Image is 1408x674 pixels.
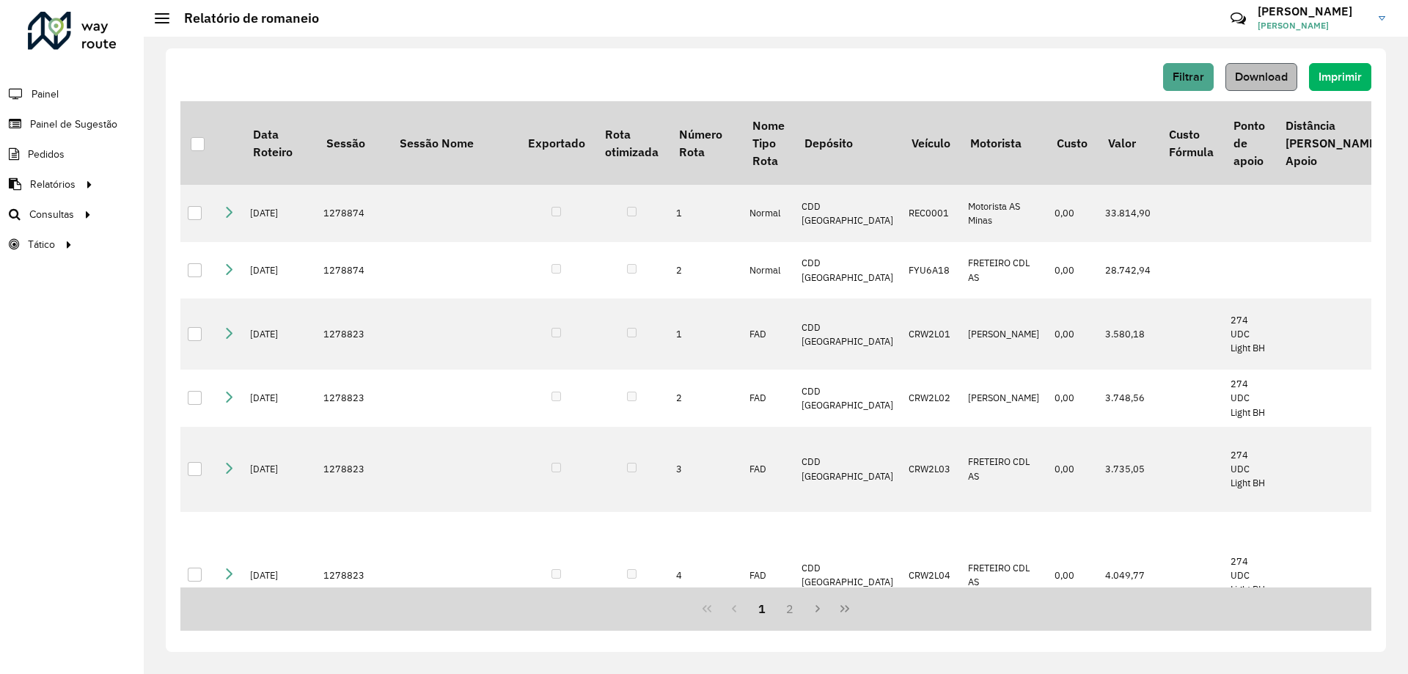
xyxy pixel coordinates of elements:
th: Sessão [316,101,389,185]
th: Custo [1047,101,1098,185]
td: 1 [669,298,742,370]
td: 28.742,94 [1098,242,1159,299]
td: CDD [GEOGRAPHIC_DATA] [794,512,901,640]
td: 1278823 [316,427,389,512]
td: CRW2L04 [901,512,960,640]
span: Painel de Sugestão [30,117,117,132]
td: [DATE] [243,242,316,299]
td: FRETEIRO CDL AS [961,427,1047,512]
td: Normal [742,242,794,299]
td: 4.049,77 [1098,512,1159,640]
td: 0,00 [1047,512,1098,640]
td: [PERSON_NAME] [961,370,1047,427]
th: Motorista [961,101,1047,185]
td: 274 UDC Light BH [1223,298,1275,370]
td: Normal [742,185,794,242]
td: Motorista AS Minas [961,185,1047,242]
td: 0,00 [1047,185,1098,242]
td: FAD [742,427,794,512]
td: 0,00 [1047,298,1098,370]
button: Last Page [831,595,859,623]
td: CDD [GEOGRAPHIC_DATA] [794,427,901,512]
td: FAD [742,370,794,427]
td: 4 [669,512,742,640]
td: FYU6A18 [901,242,960,299]
th: Ponto de apoio [1223,101,1275,185]
th: Valor [1098,101,1159,185]
th: Rota otimizada [595,101,668,185]
td: 0,00 [1047,370,1098,427]
td: 3 [669,427,742,512]
span: Tático [28,237,55,252]
td: [DATE] [243,512,316,640]
td: 1278823 [316,512,389,640]
td: 0,00 [1047,427,1098,512]
td: 274 UDC Light BH [1223,512,1275,640]
span: Filtrar [1173,70,1204,83]
td: FRETEIRO CDL AS [961,242,1047,299]
th: Veículo [901,101,960,185]
td: 3.580,18 [1098,298,1159,370]
h3: [PERSON_NAME] [1258,4,1368,18]
td: 33.814,90 [1098,185,1159,242]
td: 0,00 [1047,242,1098,299]
td: 1278874 [316,185,389,242]
span: Painel [32,87,59,102]
td: 2 [669,370,742,427]
td: 274 UDC Light BH [1223,427,1275,512]
td: [PERSON_NAME] [961,298,1047,370]
td: CDD [GEOGRAPHIC_DATA] [794,370,901,427]
td: 2 [669,242,742,299]
th: Sessão Nome [389,101,518,185]
td: 274 UDC Light BH [1223,370,1275,427]
th: Nome Tipo Rota [742,101,794,185]
td: CDD [GEOGRAPHIC_DATA] [794,185,901,242]
span: Download [1235,70,1288,83]
button: Next Page [804,595,832,623]
span: [PERSON_NAME] [1258,19,1368,32]
button: Imprimir [1309,63,1371,91]
td: [DATE] [243,427,316,512]
td: FRETEIRO CDL AS [961,512,1047,640]
td: FAD [742,512,794,640]
td: CDD [GEOGRAPHIC_DATA] [794,242,901,299]
span: Imprimir [1319,70,1362,83]
td: [DATE] [243,298,316,370]
td: CRW2L02 [901,370,960,427]
td: CDD [GEOGRAPHIC_DATA] [794,298,901,370]
span: Pedidos [28,147,65,162]
span: Relatórios [30,177,76,192]
th: Número Rota [669,101,742,185]
h2: Relatório de romaneio [169,10,319,26]
td: 1278874 [316,242,389,299]
button: Download [1225,63,1297,91]
th: Data Roteiro [243,101,316,185]
a: Contato Rápido [1222,3,1254,34]
th: Depósito [794,101,901,185]
th: Exportado [518,101,595,185]
td: 1 [669,185,742,242]
td: 1278823 [316,370,389,427]
td: 3.748,56 [1098,370,1159,427]
td: [DATE] [243,185,316,242]
span: Consultas [29,207,74,222]
td: 3.735,05 [1098,427,1159,512]
td: REC0001 [901,185,960,242]
td: [DATE] [243,370,316,427]
td: FAD [742,298,794,370]
button: Filtrar [1163,63,1214,91]
td: 1278823 [316,298,389,370]
th: Distância [PERSON_NAME] Apoio [1275,101,1390,185]
td: CRW2L03 [901,427,960,512]
button: 1 [748,595,776,623]
button: 2 [776,595,804,623]
th: Custo Fórmula [1159,101,1223,185]
td: CRW2L01 [901,298,960,370]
